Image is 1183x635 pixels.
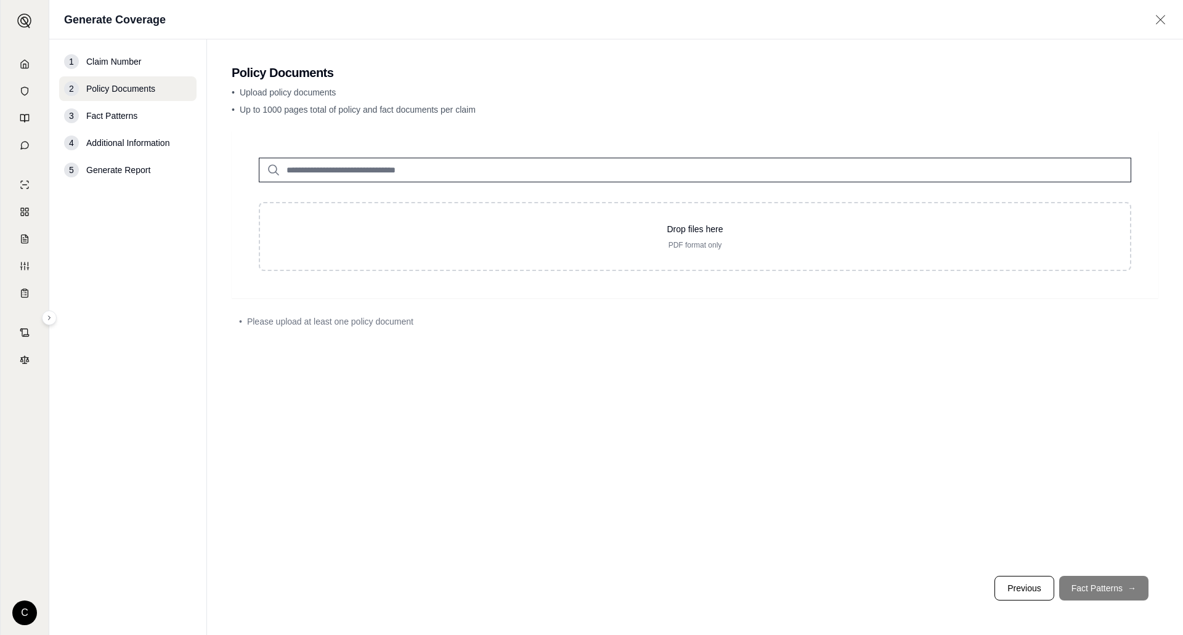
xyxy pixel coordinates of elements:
a: Single Policy [8,172,41,197]
span: Fact Patterns [86,110,137,122]
a: Documents Vault [8,79,41,103]
a: Policy Comparisons [8,200,41,224]
span: Claim Number [86,55,141,68]
button: Expand sidebar [12,9,37,33]
div: C [12,601,37,625]
a: Claim Coverage [8,227,41,251]
div: 1 [64,54,79,69]
div: 2 [64,81,79,96]
a: Chat [8,133,41,158]
a: Legal Search Engine [8,347,41,372]
div: 4 [64,135,79,150]
a: Home [8,52,41,76]
p: Drop files here [280,223,1110,235]
a: Prompt Library [8,106,41,131]
img: Expand sidebar [17,14,32,28]
span: Up to 1000 pages total of policy and fact documents per claim [240,105,476,115]
h2: Policy Documents [232,64,1158,81]
span: Please upload at least one policy document [247,315,413,328]
span: • [232,105,235,115]
a: Custom Report [8,254,41,278]
a: Contract Analysis [8,320,41,345]
button: Previous [994,576,1054,601]
span: • [232,87,235,97]
p: PDF format only [280,240,1110,250]
span: Policy Documents [86,83,155,95]
div: 5 [64,163,79,177]
button: Expand sidebar [42,310,57,325]
div: 3 [64,108,79,123]
a: Coverage Table [8,281,41,305]
span: • [239,315,242,328]
h1: Generate Coverage [64,11,166,28]
span: Additional Information [86,137,169,149]
span: Generate Report [86,164,150,176]
span: Upload policy documents [240,87,336,97]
